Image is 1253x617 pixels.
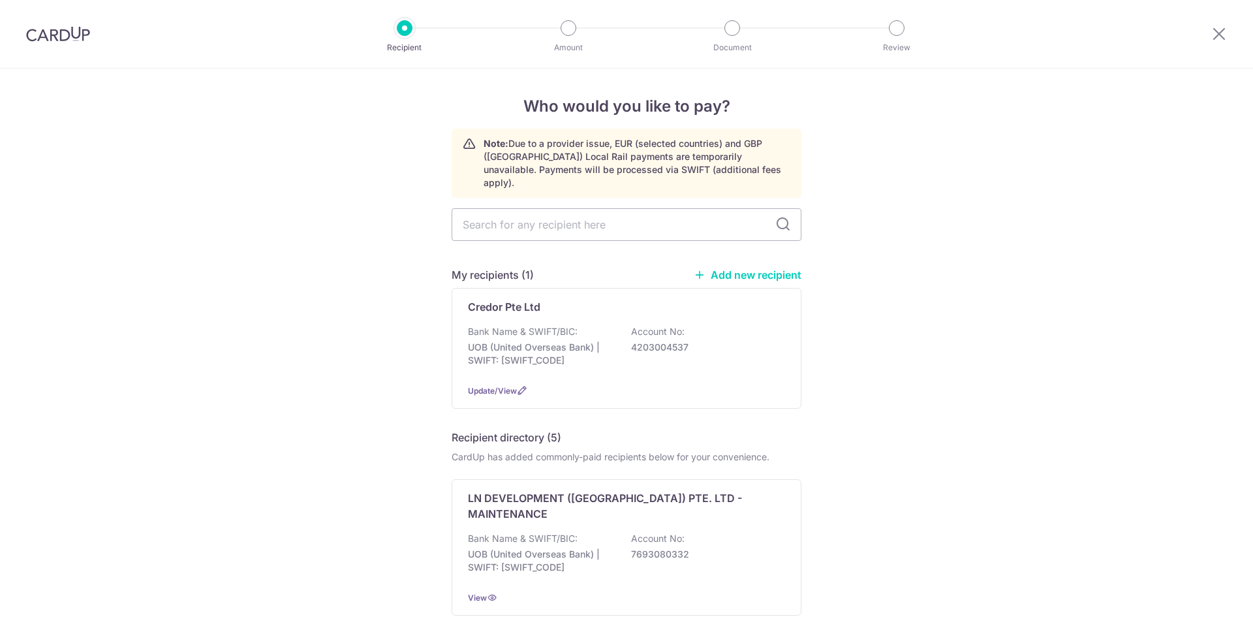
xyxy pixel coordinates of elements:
[484,138,508,149] strong: Note:
[468,325,578,338] p: Bank Name & SWIFT/BIC:
[468,532,578,545] p: Bank Name & SWIFT/BIC:
[484,137,790,189] p: Due to a provider issue, EUR (selected countries) and GBP ([GEOGRAPHIC_DATA]) Local Rail payments...
[452,430,561,445] h5: Recipient directory (5)
[684,41,781,54] p: Document
[520,41,617,54] p: Amount
[631,341,777,354] p: 4203004537
[452,267,534,283] h5: My recipients (1)
[694,268,801,281] a: Add new recipient
[468,548,614,574] p: UOB (United Overseas Bank) | SWIFT: [SWIFT_CODE]
[468,593,487,603] a: View
[468,386,517,396] a: Update/View
[452,208,801,241] input: Search for any recipient here
[356,41,453,54] p: Recipient
[26,26,90,42] img: CardUp
[452,95,801,118] h4: Who would you like to pay?
[452,451,801,464] div: CardUp has added commonly-paid recipients below for your convenience.
[1169,578,1240,610] iframe: Opens a widget where you can find more information
[631,548,777,561] p: 7693080332
[468,490,769,522] p: LN DEVELOPMENT ([GEOGRAPHIC_DATA]) PTE. LTD - MAINTENANCE
[468,341,614,367] p: UOB (United Overseas Bank) | SWIFT: [SWIFT_CODE]
[848,41,945,54] p: Review
[631,532,685,545] p: Account No:
[631,325,685,338] p: Account No:
[468,299,540,315] p: Credor Pte Ltd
